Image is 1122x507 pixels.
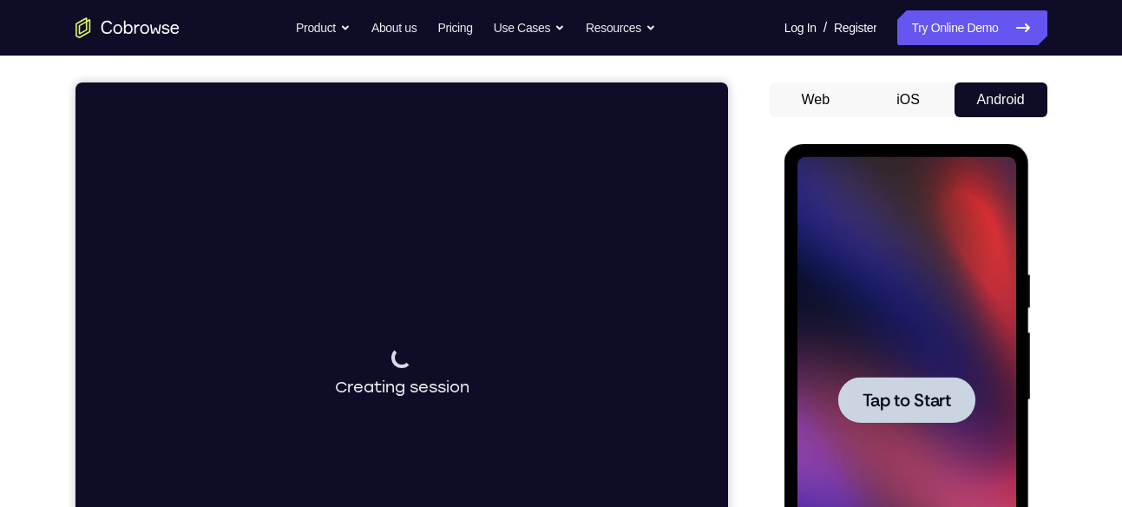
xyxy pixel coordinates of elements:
[862,82,955,117] button: iOS
[784,10,817,45] a: Log In
[78,247,167,265] span: Tap to Start
[296,10,351,45] button: Product
[897,10,1047,45] a: Try Online Demo
[955,82,1047,117] button: Android
[54,233,191,279] button: Tap to Start
[259,265,394,317] div: Creating session
[371,10,417,45] a: About us
[494,10,565,45] button: Use Cases
[437,10,472,45] a: Pricing
[75,17,180,38] a: Go to the home page
[823,17,827,38] span: /
[834,10,876,45] a: Register
[586,10,656,45] button: Resources
[770,82,863,117] button: Web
